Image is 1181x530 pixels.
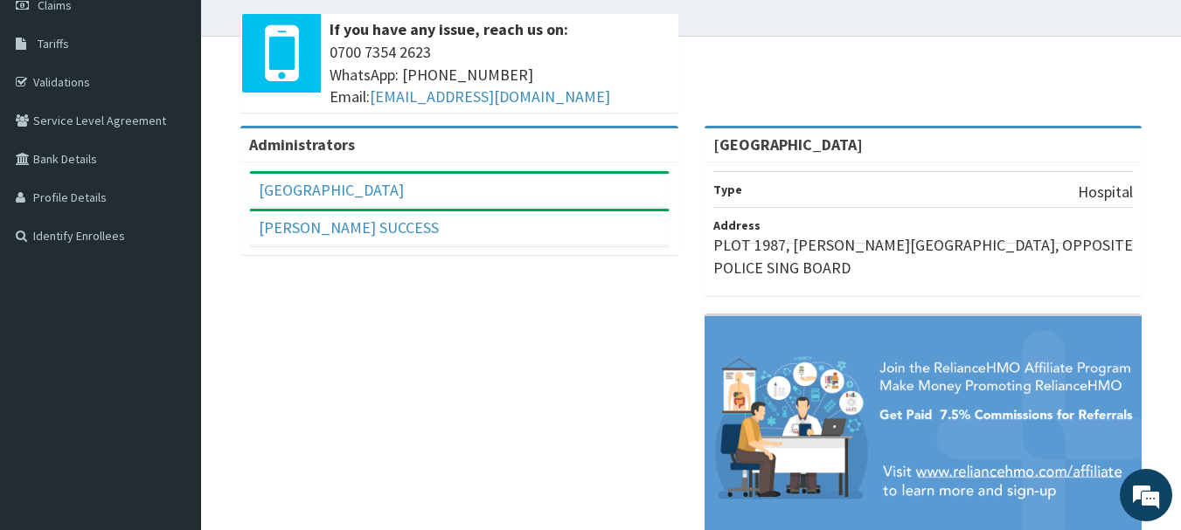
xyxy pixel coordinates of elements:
[1078,181,1133,203] p: Hospital
[330,41,670,108] span: 0700 7354 2623 WhatsApp: [PHONE_NUMBER] Email:
[713,234,1134,279] p: PLOT 1987, [PERSON_NAME][GEOGRAPHIC_DATA], OPPOSITE POLICE SING BOARD
[259,180,404,200] a: [GEOGRAPHIC_DATA]
[38,36,69,52] span: Tariffs
[370,86,610,107] a: [EMAIL_ADDRESS][DOMAIN_NAME]
[713,217,761,233] b: Address
[713,134,863,155] strong: [GEOGRAPHIC_DATA]
[249,134,355,155] b: Administrators
[713,182,742,197] b: Type
[330,19,568,39] b: If you have any issue, reach us on:
[259,217,439,237] a: [PERSON_NAME] SUCCESS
